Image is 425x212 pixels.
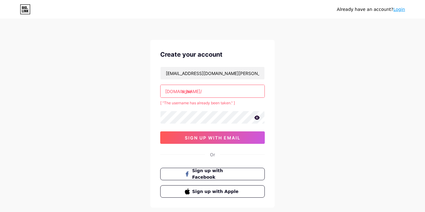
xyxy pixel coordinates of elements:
[393,7,405,12] a: Login
[160,100,265,106] div: [ "The username has already been taken." ]
[192,188,241,195] span: Sign up with Apple
[160,168,265,180] button: Sign up with Facebook
[192,167,241,181] span: Sign up with Facebook
[161,85,264,97] input: username
[160,185,265,198] button: Sign up with Apple
[337,6,405,13] div: Already have an account?
[185,135,241,140] span: sign up with email
[161,67,264,79] input: Email
[160,50,265,59] div: Create your account
[160,131,265,144] button: sign up with email
[165,88,202,95] div: [DOMAIN_NAME]/
[210,151,215,158] div: Or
